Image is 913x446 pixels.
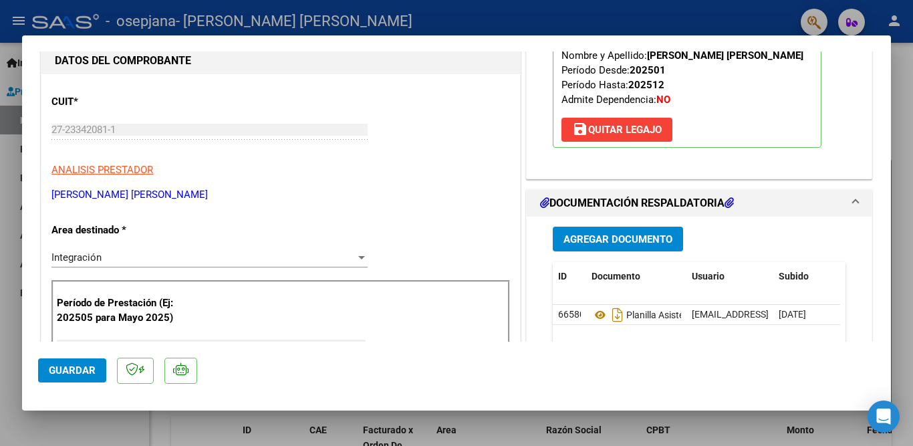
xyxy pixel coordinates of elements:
[692,271,725,282] span: Usuario
[779,309,806,320] span: [DATE]
[773,262,840,291] datatable-header-cell: Subido
[558,271,567,282] span: ID
[561,35,803,106] span: CUIL: Nombre y Apellido: Período Desde: Período Hasta: Admite Dependencia:
[647,49,803,62] strong: [PERSON_NAME] [PERSON_NAME]
[592,271,640,282] span: Documento
[51,187,510,203] p: [PERSON_NAME] [PERSON_NAME]
[540,195,734,211] h1: DOCUMENTACIÓN RESPALDATORIA
[561,118,672,142] button: Quitar Legajo
[592,310,701,320] span: Planilla Asistencia
[628,79,664,91] strong: 202512
[57,296,191,326] p: Período de Prestación (Ej: 202505 para Mayo 2025)
[51,164,153,176] span: ANALISIS PRESTADOR
[563,233,672,245] span: Agregar Documento
[527,190,872,217] mat-expansion-panel-header: DOCUMENTACIÓN RESPALDATORIA
[656,94,670,106] strong: NO
[572,121,588,137] mat-icon: save
[55,54,191,67] strong: DATOS DEL COMPROBANTE
[51,94,189,110] p: CUIT
[609,304,626,326] i: Descargar documento
[558,309,585,320] span: 66580
[553,227,683,251] button: Agregar Documento
[38,358,106,382] button: Guardar
[51,251,102,263] span: Integración
[630,64,666,76] strong: 202501
[586,262,686,291] datatable-header-cell: Documento
[51,223,189,238] p: Area destinado *
[868,401,900,433] div: Open Intercom Messenger
[49,364,96,376] span: Guardar
[779,271,809,282] span: Subido
[553,262,586,291] datatable-header-cell: ID
[686,262,773,291] datatable-header-cell: Usuario
[572,124,662,136] span: Quitar Legajo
